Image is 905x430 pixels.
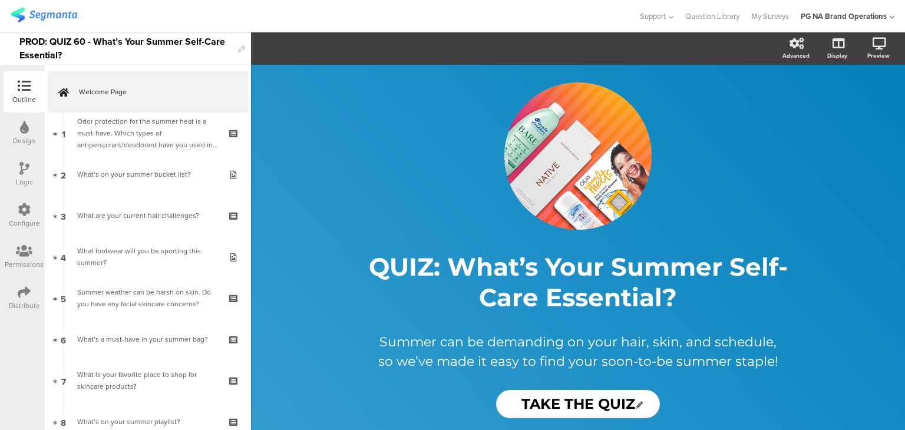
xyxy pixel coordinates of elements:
[61,333,66,346] span: 6
[48,319,248,360] a: 6 What’s a must-have in your summer bag?
[782,51,810,60] div: Advanced
[9,218,40,229] div: Configure
[77,286,218,310] div: Summer weather can be harsh on skin. Do you have any facial skincare concerns?
[48,154,248,195] a: 2 What’s on your summer bucket list?
[372,332,784,371] p: Summer can be demanding on your hair, skin, and schedule, so we’ve made it easy to find your soon...
[9,300,40,311] div: Distribute
[13,135,35,146] div: Design
[48,277,248,319] a: 5 Summer weather can be harsh on skin. Do you have any facial skincare concerns?
[61,374,66,387] span: 7
[48,195,248,236] a: 3 What are your current hair challenges?
[801,11,887,22] div: PG NA Brand Operations
[11,8,77,22] img: segmanta logo
[61,415,66,428] span: 8
[48,113,248,154] a: 1 Odor protection for the summer heat is a must-have. Which types of antiperspirant/deodorant hav...
[61,168,66,181] span: 2
[77,333,218,345] div: What’s a must-have in your summer bag?
[5,259,44,270] div: Permissions
[77,210,218,221] div: What are your current hair challenges?
[48,236,248,277] a: 4 What footwear will you be sporting this summer?
[640,11,666,22] span: Support
[62,127,65,140] span: 1
[827,51,847,60] div: Display
[19,32,232,65] div: PROD: QUIZ 60 - What’s Your Summer Self-Care Essential?
[16,177,33,187] div: Logic
[61,209,66,222] span: 3
[61,292,66,305] span: 5
[496,390,660,418] input: Start
[61,250,66,263] span: 4
[77,115,218,151] div: Odor protection for the summer heat is a must-have. Which types of antiperspirant/deodorant have ...
[867,51,890,60] div: Preview
[77,369,218,392] div: What is your favorite place to shop for skincare products?
[48,71,248,113] a: Welcome Page
[77,245,218,269] div: What footwear will you be sporting this summer?
[48,360,248,401] a: 7 What is your favorite place to shop for skincare products?
[360,252,796,313] p: QUIZ: What’s Your Summer Self-Care Essential?
[79,86,230,98] span: Welcome Page
[12,94,36,105] div: Outline
[77,168,218,180] div: What’s on your summer bucket list?
[77,416,218,428] div: What’s on your summer playlist?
